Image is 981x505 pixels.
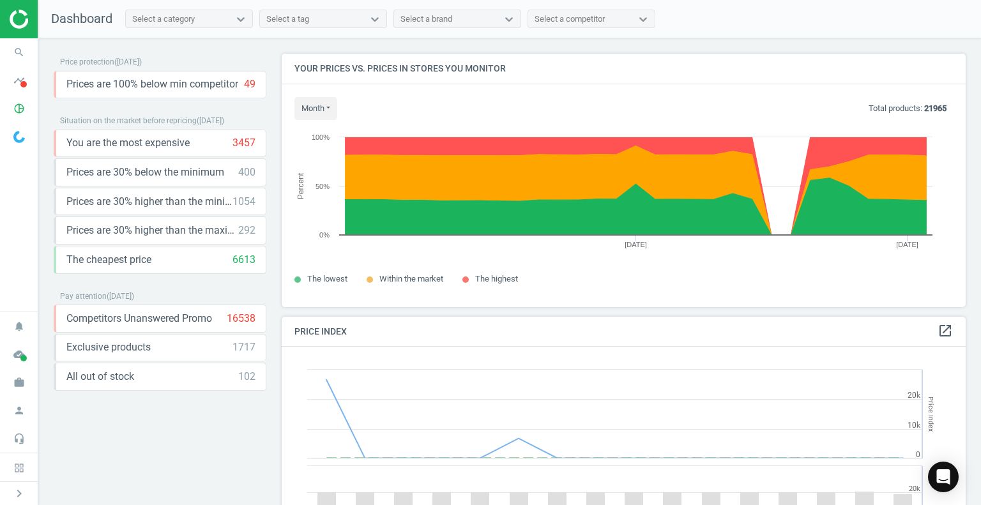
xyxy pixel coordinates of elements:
div: 1054 [232,195,255,209]
text: 50% [316,183,330,190]
div: 1717 [232,340,255,354]
span: Within the market [379,274,443,283]
div: 102 [238,370,255,384]
h4: Your prices vs. prices in stores you monitor [282,54,966,84]
i: timeline [7,68,31,93]
button: month [294,97,337,120]
div: 400 [238,165,255,179]
img: wGWNvw8QSZomAAAAABJRU5ErkJggg== [13,131,25,143]
div: Select a competitor [535,13,605,25]
i: cloud_done [7,342,31,366]
span: Prices are 30% below the minimum [66,165,224,179]
span: All out of stock [66,370,134,384]
span: The lowest [307,274,347,283]
i: headset_mic [7,426,31,451]
span: Competitors Unanswered Promo [66,312,212,326]
div: Open Intercom Messenger [928,462,959,492]
span: Prices are 30% higher than the minimum [66,195,232,209]
span: Price protection [60,57,114,66]
b: 21965 [924,103,947,113]
p: Total products: [869,103,947,114]
i: chevron_right [11,486,27,501]
img: ajHJNr6hYgQAAAAASUVORK5CYII= [10,10,100,29]
i: work [7,370,31,395]
span: ( [DATE] ) [107,292,134,301]
div: Select a brand [400,13,452,25]
span: The highest [475,274,518,283]
text: 0 [916,450,920,459]
div: 6613 [232,253,255,267]
div: Select a category [132,13,195,25]
text: 20k [908,391,921,400]
h4: Price Index [282,317,966,347]
button: chevron_right [3,485,35,502]
tspan: [DATE] [896,241,918,248]
div: 292 [238,223,255,237]
span: ( [DATE] ) [114,57,142,66]
div: 16538 [227,312,255,326]
i: notifications [7,314,31,338]
span: Prices are 100% below min competitor [66,77,238,91]
div: Select a tag [266,13,309,25]
span: Exclusive products [66,340,151,354]
div: 3457 [232,136,255,150]
div: 49 [244,77,255,91]
text: 20k [909,485,920,493]
text: 100% [312,133,330,141]
span: Dashboard [51,11,112,26]
span: Prices are 30% higher than the maximal [66,223,238,237]
text: 0% [319,231,330,239]
span: ( [DATE] ) [197,116,224,125]
i: person [7,398,31,423]
text: 10k [908,421,921,430]
tspan: [DATE] [625,241,647,248]
span: The cheapest price [66,253,151,267]
span: Situation on the market before repricing [60,116,197,125]
tspan: Price Index [927,396,935,432]
tspan: Percent [296,172,305,199]
a: open_in_new [938,323,953,340]
i: open_in_new [938,323,953,338]
span: Pay attention [60,292,107,301]
i: search [7,40,31,64]
i: pie_chart_outlined [7,96,31,121]
span: You are the most expensive [66,136,190,150]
